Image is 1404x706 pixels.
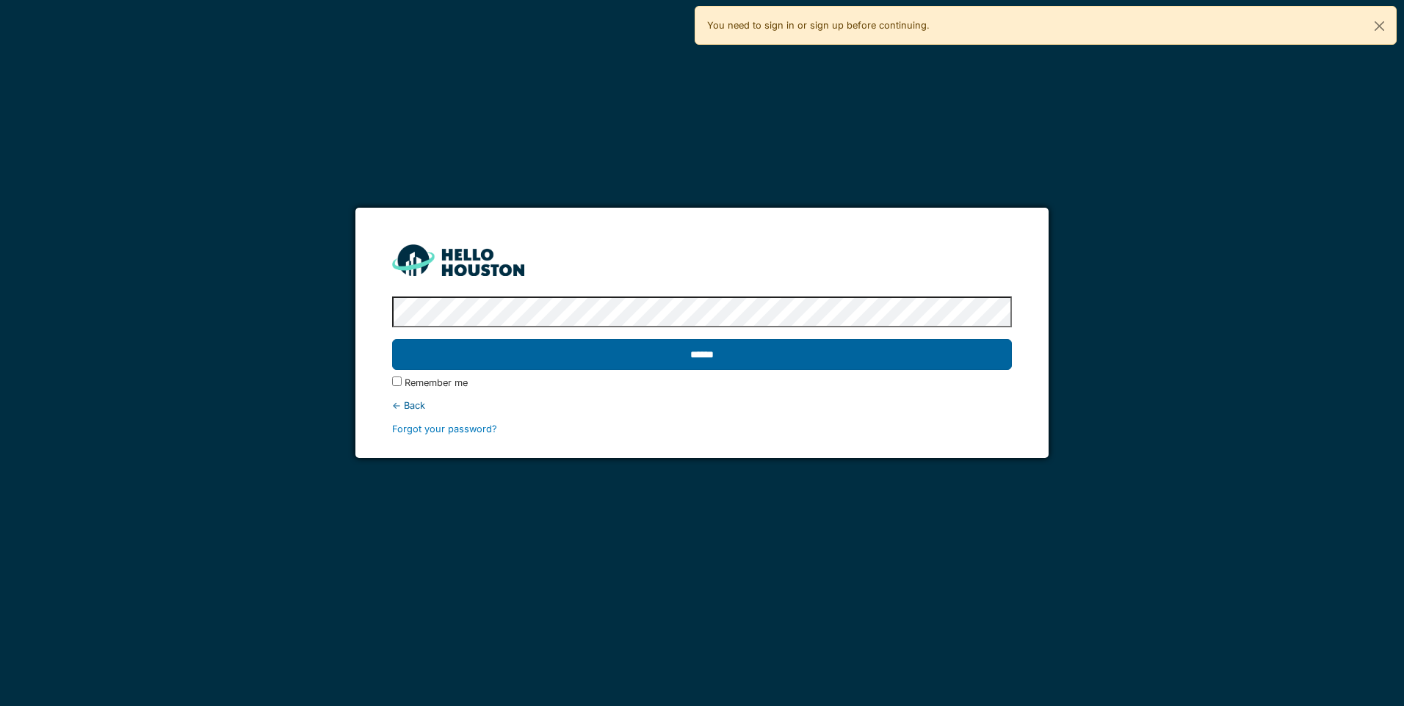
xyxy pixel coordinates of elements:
label: Remember me [405,376,468,390]
a: Forgot your password? [392,423,497,434]
button: Close [1363,7,1396,46]
div: ← Back [392,399,1011,412]
div: You need to sign in or sign up before continuing. [695,6,1397,45]
img: HH_line-BYnF2_Hg.png [392,244,524,276]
